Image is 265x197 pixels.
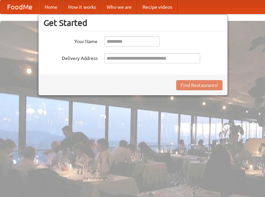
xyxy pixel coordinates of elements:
[44,36,98,45] label: Your Name
[137,0,178,14] a: Recipe videos
[44,53,98,62] label: Delivery Address
[44,18,222,28] h3: Get Started
[176,80,222,90] button: Find Restaurants!
[0,0,39,14] a: FoodMe
[101,0,137,14] a: Who we are
[63,0,101,14] a: How it works
[39,0,63,14] a: Home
